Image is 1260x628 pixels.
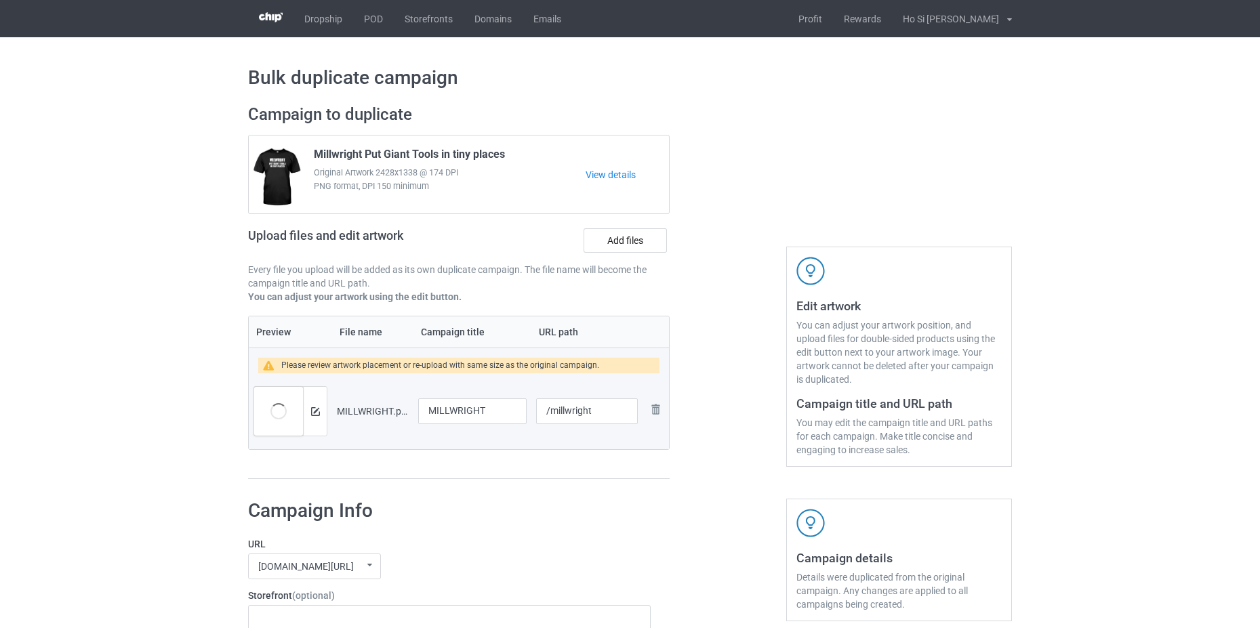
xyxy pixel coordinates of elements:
[314,148,505,166] span: Millwright Put Giant Tools in tiny places
[796,570,1002,611] div: Details were duplicated from the original campaign. Any changes are applied to all campaigns bein...
[248,291,462,302] b: You can adjust your artwork using the edit button.
[314,180,586,193] span: PNG format, DPI 150 minimum
[892,2,999,36] div: Ho Si [PERSON_NAME]
[263,360,281,371] img: warning
[332,316,413,348] th: File name
[248,66,1012,90] h1: Bulk duplicate campaign
[796,298,1002,314] h3: Edit artwork
[796,550,1002,566] h3: Campaign details
[796,257,825,285] img: svg+xml;base64,PD94bWwgdmVyc2lvbj0iMS4wIiBlbmNvZGluZz0iVVRGLTgiPz4KPHN2ZyB3aWR0aD0iNDJweCIgaGVpZ2...
[259,12,283,22] img: 3d383065fc803cdd16c62507c020ddf8.png
[531,316,643,348] th: URL path
[248,499,651,523] h1: Campaign Info
[337,404,409,418] div: MILLWRIGHT.png
[248,263,670,290] p: Every file you upload will be added as its own duplicate campaign. The file name will become the ...
[796,509,825,537] img: svg+xml;base64,PD94bWwgdmVyc2lvbj0iMS4wIiBlbmNvZGluZz0iVVRGLTgiPz4KPHN2ZyB3aWR0aD0iNDJweCIgaGVpZ2...
[292,590,335,601] span: (optional)
[248,104,670,125] h2: Campaign to duplicate
[796,318,1002,386] div: You can adjust your artwork position, and upload files for double-sided products using the edit b...
[796,396,1002,411] h3: Campaign title and URL path
[258,562,354,571] div: [DOMAIN_NAME][URL]
[796,416,1002,457] div: You may edit the campaign title and URL paths for each campaign. Make title concise and engaging ...
[584,228,667,253] label: Add files
[248,228,501,253] h2: Upload files and edit artwork
[248,589,651,602] label: Storefront
[647,401,664,417] img: svg+xml;base64,PD94bWwgdmVyc2lvbj0iMS4wIiBlbmNvZGluZz0iVVRGLTgiPz4KPHN2ZyB3aWR0aD0iMjhweCIgaGVpZ2...
[249,316,332,348] th: Preview
[413,316,531,348] th: Campaign title
[311,407,320,416] img: svg+xml;base64,PD94bWwgdmVyc2lvbj0iMS4wIiBlbmNvZGluZz0iVVRGLTgiPz4KPHN2ZyB3aWR0aD0iMTRweCIgaGVpZ2...
[248,537,651,551] label: URL
[586,168,669,182] a: View details
[281,358,599,373] div: Please review artwork placement or re-upload with same size as the original campaign.
[314,166,586,180] span: Original Artwork 2428x1338 @ 174 DPI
